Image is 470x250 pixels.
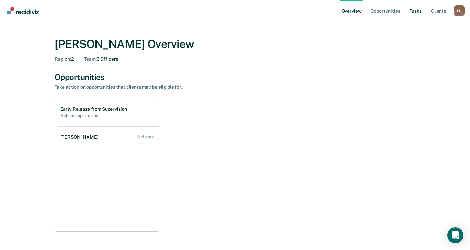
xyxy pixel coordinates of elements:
[60,134,101,140] div: [PERSON_NAME]
[447,227,463,243] div: Open Intercom Messenger
[454,5,465,16] div: P N
[84,56,96,62] span: Team :
[55,84,287,90] div: Take action on opportunities that clients may be eligible for.
[55,56,71,62] span: Region :
[60,113,127,118] h2: 6 client opportunities
[55,37,416,51] div: [PERSON_NAME] Overview
[58,128,159,147] a: [PERSON_NAME] 6 clients
[55,56,74,62] div: 2
[55,72,416,82] div: Opportunities
[84,56,118,62] div: 3 Officers
[7,7,39,14] img: Recidiviz
[137,135,154,139] div: 6 clients
[60,106,127,112] h1: Early Release from Supervision
[454,5,465,16] button: Profile dropdown button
